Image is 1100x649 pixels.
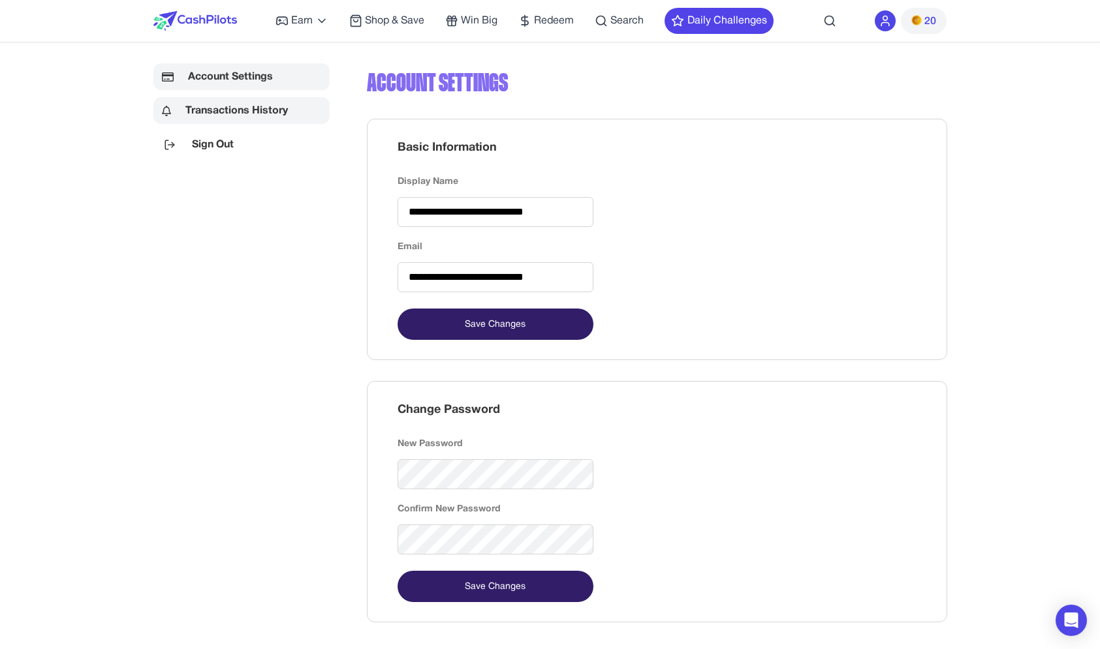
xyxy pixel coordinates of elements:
[518,13,574,29] a: Redeem
[367,63,947,102] div: Account Settings
[445,13,497,29] a: Win Big
[1056,605,1087,636] div: Open Intercom Messenger
[398,175,593,189] div: Display Name
[398,240,593,254] div: Email
[398,502,593,516] div: Confirm New Password
[398,571,593,602] button: Save Changes
[398,401,917,419] div: Change Password
[349,13,424,29] a: Shop & Save
[153,63,330,90] a: Account Settings
[901,8,947,34] button: PMs20
[291,13,313,29] span: Earn
[398,309,593,340] button: Save Changes
[275,13,328,29] a: Earn
[665,8,774,34] button: Daily Challenges
[365,13,424,29] span: Shop & Save
[924,14,936,29] span: 20
[398,437,593,451] div: New Password
[610,13,644,29] span: Search
[153,131,330,158] a: Sign Out
[153,97,330,124] a: Transactions History
[461,13,497,29] span: Win Big
[153,11,237,31] img: CashPilots Logo
[595,13,644,29] a: Search
[911,15,922,25] img: PMs
[534,13,574,29] span: Redeem
[398,139,917,157] div: Basic Information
